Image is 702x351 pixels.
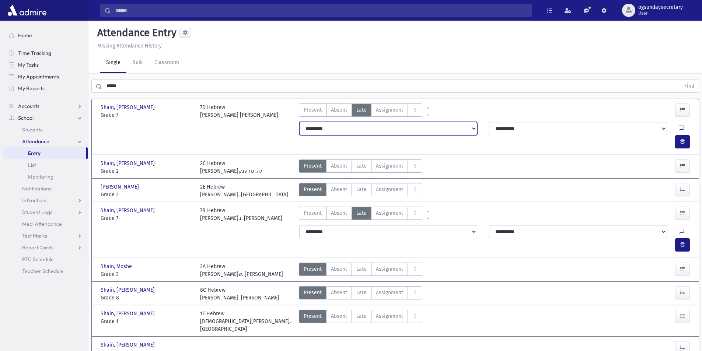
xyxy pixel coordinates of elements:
[638,4,683,10] span: ogsundaysecretary
[101,310,156,317] span: Shain, [PERSON_NAME]
[3,194,88,206] a: Infractions
[101,214,193,222] span: Grade 7
[28,150,41,157] span: Entry
[200,263,283,278] div: 3A Hebrew [PERSON_NAME]ש. [PERSON_NAME]
[101,207,156,214] span: Shain, [PERSON_NAME]
[3,206,88,218] a: Student Logs
[331,106,347,114] span: Absent
[101,317,193,325] span: Grade 1
[299,207,422,222] div: AttTypes
[304,312,322,320] span: Present
[3,47,88,59] a: Time Tracking
[100,53,126,73] a: Single
[18,50,51,56] span: Time Tracking
[376,209,403,217] span: Assignment
[356,209,367,217] span: Late
[331,162,347,170] span: Absent
[126,53,149,73] a: Bulk
[149,53,185,73] a: Classroom
[101,159,156,167] span: Shain, [PERSON_NAME]
[304,162,322,170] span: Present
[3,147,86,159] a: Entry
[356,312,367,320] span: Late
[3,183,88,194] a: Notifications
[101,341,156,349] span: Shain, [PERSON_NAME]
[18,73,59,80] span: My Appointments
[376,265,403,273] span: Assignment
[299,310,422,333] div: AttTypes
[94,27,177,39] h5: Attendance Entry
[3,124,88,136] a: Students
[3,59,88,71] a: My Tasks
[356,265,367,273] span: Late
[22,197,48,204] span: Infractions
[331,312,347,320] span: Absent
[638,10,683,16] span: User
[299,159,422,175] div: AttTypes
[3,242,88,253] a: Report Cards
[200,183,288,199] div: 2E Hebrew [PERSON_NAME], [GEOGRAPHIC_DATA]
[304,209,322,217] span: Present
[97,43,162,49] u: Missing Attendance History
[200,207,282,222] div: 7B Hebrew [PERSON_NAME]ב. [PERSON_NAME]
[376,162,403,170] span: Assignment
[304,186,322,193] span: Present
[3,265,88,277] a: Teacher Schedule
[376,312,403,320] span: Assignment
[304,106,322,114] span: Present
[101,183,140,191] span: [PERSON_NAME]
[18,103,39,109] span: Accounts
[3,112,88,124] a: School
[94,43,162,49] a: Missing Attendance History
[356,106,367,114] span: Late
[3,100,88,112] a: Accounts
[22,232,47,239] span: Test Marks
[331,209,347,217] span: Absent
[3,230,88,242] a: Test Marks
[111,4,531,17] input: Search
[200,103,278,119] div: 7D Hebrew [PERSON_NAME] [PERSON_NAME]
[3,83,88,94] a: My Reports
[331,186,347,193] span: Absent
[22,268,63,274] span: Teacher Schedule
[22,138,49,145] span: Attendance
[3,171,88,183] a: Monitoring
[22,244,53,251] span: Report Cards
[101,111,193,119] span: Grade 7
[101,294,193,302] span: Grade 8
[28,162,36,168] span: List
[200,286,279,302] div: 8C Hebrew [PERSON_NAME]. [PERSON_NAME]
[18,115,34,121] span: School
[299,103,422,119] div: AttTypes
[376,289,403,296] span: Assignment
[22,185,51,192] span: Notifications
[22,209,52,215] span: Student Logs
[376,186,403,193] span: Assignment
[3,136,88,147] a: Attendance
[3,29,88,41] a: Home
[28,173,53,180] span: Monitoring
[22,256,54,263] span: PTC Schedule
[18,32,32,39] span: Home
[304,265,322,273] span: Present
[356,162,367,170] span: Late
[331,265,347,273] span: Absent
[200,159,262,175] div: 2C Hebrew [PERSON_NAME]י.ה. טרענק
[331,289,347,296] span: Absent
[299,183,422,199] div: AttTypes
[101,263,133,270] span: Shain, Moshe
[18,62,39,68] span: My Tasks
[18,85,45,92] span: My Reports
[299,286,422,302] div: AttTypes
[200,310,292,333] div: 1E Hebrew [DEMOGRAPHIC_DATA][PERSON_NAME]. [GEOGRAPHIC_DATA]
[101,167,193,175] span: Grade 2
[680,80,699,92] button: Find
[304,289,322,296] span: Present
[3,218,88,230] a: Meal Attendance
[356,289,367,296] span: Late
[3,71,88,83] a: My Appointments
[101,286,156,294] span: Shain, [PERSON_NAME]
[356,186,367,193] span: Late
[3,253,88,265] a: PTC Schedule
[299,263,422,278] div: AttTypes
